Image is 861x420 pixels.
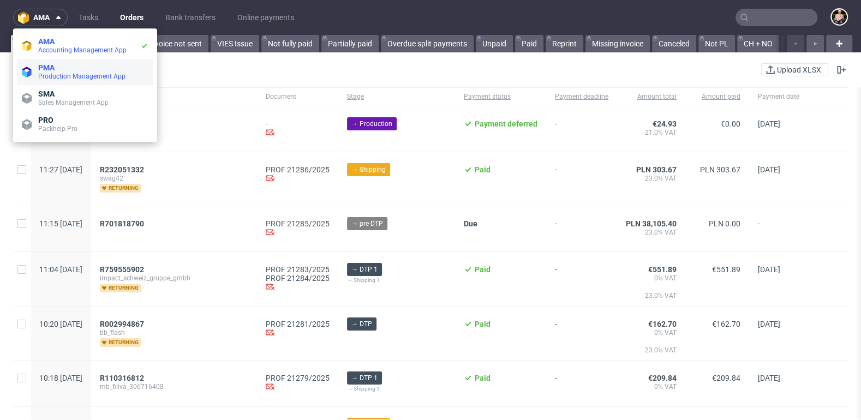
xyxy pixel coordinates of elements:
a: R232051332 [100,165,146,174]
span: Paid [475,320,491,328]
span: Payment status [464,92,537,101]
a: Online payments [231,9,301,26]
span: → pre-DTP [351,219,383,229]
span: 21.0% VAT [626,128,677,137]
a: Reprint [546,35,583,52]
span: Payment deadline [555,92,608,101]
div: → Shipping 1 [347,276,446,285]
div: - [266,119,330,139]
span: - [555,320,608,347]
span: €209.84 [648,374,677,382]
span: Paid [475,374,491,382]
span: returning [100,338,141,347]
span: - [555,265,608,293]
button: Upload XLSX [761,63,828,76]
span: Order ID [100,92,248,101]
a: All [11,35,42,52]
span: [DATE] [758,119,780,128]
span: PLN 38,105.40 [626,219,677,228]
span: bb_flash [100,328,248,337]
span: Paid [475,265,491,274]
a: PROF 21283/2025 [266,265,330,274]
span: €162.70 [648,320,677,328]
span: - [758,219,799,238]
span: R002994867 [100,320,144,328]
span: 0% VAT [626,328,677,346]
span: → DTP 1 [351,265,378,274]
a: PROF 21281/2025 [266,320,330,328]
span: €162.70 [712,320,740,328]
a: PROF 21285/2025 [266,219,330,228]
a: PROPackhelp Pro [17,111,153,137]
span: Production Management App [38,73,125,80]
a: Canceled [652,35,696,52]
span: 11:27 [DATE] [39,165,82,174]
span: R232051332 [100,165,144,174]
span: returning [100,284,141,292]
span: → Production [351,119,392,129]
span: 11:04 [DATE] [39,265,82,274]
span: 23.0% VAT [626,346,677,363]
span: [DATE] [758,320,780,328]
span: €551.89 [712,265,740,274]
span: Upload XLSX [775,66,823,74]
a: Tasks [72,9,105,26]
a: Partially paid [321,35,379,52]
a: PROF 21286/2025 [266,165,330,174]
span: Packhelp Pro [38,125,77,133]
span: 23.0% VAT [626,291,677,309]
span: Sales Management App [38,99,109,106]
a: Bank transfers [159,9,222,26]
span: PLN 303.67 [700,165,740,174]
span: [DATE] [758,265,780,274]
span: swag42 [100,174,248,183]
a: R759555902 [100,265,146,274]
span: - [555,374,608,393]
span: Accounting Management App [38,46,127,54]
span: PMA [38,63,55,72]
a: Unpaid [476,35,513,52]
a: Paid [515,35,543,52]
a: Missing invoice [585,35,650,52]
span: (GSES273399) [100,128,248,137]
span: - [555,165,608,193]
span: Stage [347,92,446,101]
a: R002994867 [100,320,146,328]
a: Not fully paid [261,35,319,52]
span: 23.0% VAT [626,228,677,237]
span: [DATE] [758,165,780,174]
span: Paid [475,165,491,174]
span: R110316812 [100,374,144,382]
span: ama [33,14,50,21]
span: Payment deferred [475,119,537,128]
span: €551.89 [648,265,677,274]
span: - [555,119,608,139]
span: €24.93 [653,119,677,128]
a: VIES Issue [211,35,259,52]
a: Overdue split payments [381,35,474,52]
span: 10:20 [DATE] [39,320,82,328]
span: Amount total [626,92,677,101]
span: AMA [38,37,55,46]
span: Due [464,219,477,228]
span: 0% VAT [626,274,677,291]
span: impact_schweiz_gruppe_gmbh [100,274,248,283]
span: R759555902 [100,265,144,274]
span: mb_filiva_306716408 [100,382,248,391]
span: → Shipping [351,165,386,175]
span: €209.84 [712,374,740,382]
span: 11:15 [DATE] [39,219,82,228]
span: → DTP 1 [351,373,378,383]
span: [DATE] [758,374,780,382]
span: PRO [38,116,53,124]
img: Marta Tomaszewska [832,9,847,25]
button: ama [13,9,68,26]
span: → DTP [351,319,372,329]
span: Amount paid [694,92,740,101]
a: CH + NO [737,35,779,52]
a: PROF 21279/2025 [266,374,330,382]
span: Payment date [758,92,799,101]
span: €0.00 [721,119,740,128]
a: PMAProduction Management App [17,59,153,85]
div: → Shipping 1 [347,385,446,393]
